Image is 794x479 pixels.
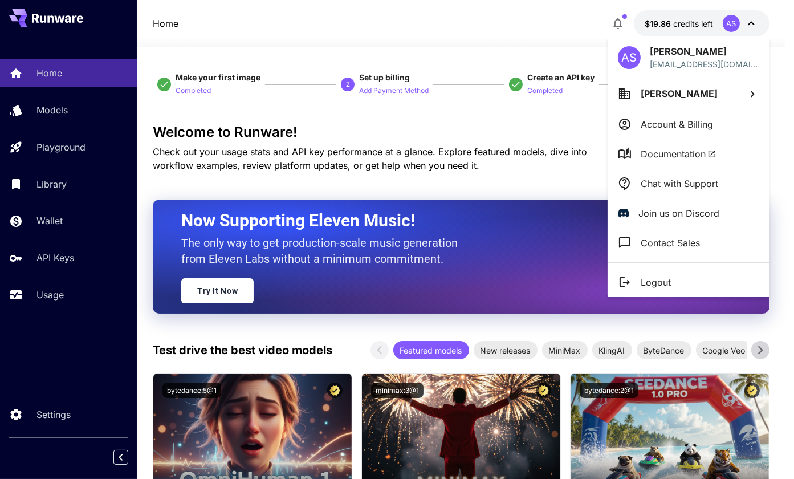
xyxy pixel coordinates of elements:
[650,58,759,70] div: alexandersp72@gmail.com
[641,177,718,190] p: Chat with Support
[641,147,716,161] span: Documentation
[641,275,671,289] p: Logout
[650,44,759,58] p: [PERSON_NAME]
[641,236,700,250] p: Contact Sales
[641,117,713,131] p: Account & Billing
[638,206,719,220] p: Join us on Discord
[650,58,759,70] p: [EMAIL_ADDRESS][DOMAIN_NAME]
[641,88,718,99] span: [PERSON_NAME]
[618,46,641,69] div: AS
[608,78,769,109] button: [PERSON_NAME]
